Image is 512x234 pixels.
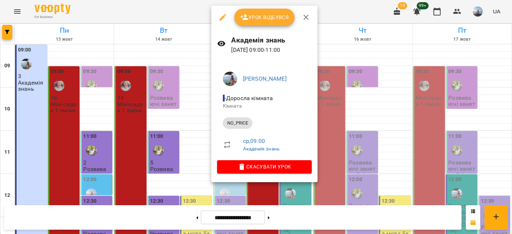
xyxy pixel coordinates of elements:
button: Урок відбувся [234,9,295,26]
span: NO_PRICE [223,120,252,126]
p: Кімната [223,103,306,110]
span: Скасувати Урок [223,162,306,171]
img: d2c115b4bdc21683d5e0fb02c4f18fe0.jpg [223,72,237,86]
button: Скасувати Урок [217,160,312,173]
h6: Академія знань [232,35,312,46]
p: [DATE] 09:00 - 11:00 [232,46,312,54]
a: Академія знань [243,146,279,152]
span: - Доросла кімната [223,95,275,102]
a: [PERSON_NAME] [243,75,287,82]
a: ср , 09:00 [243,138,265,144]
span: Урок відбувся [240,13,289,22]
